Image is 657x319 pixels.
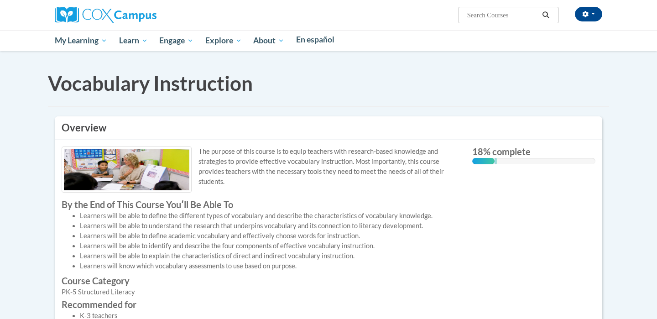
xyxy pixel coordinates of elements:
[49,30,113,51] a: My Learning
[62,276,459,286] label: Course Category
[55,7,156,23] img: Cox Campus
[62,287,459,297] div: PK-5 Structured Literacy
[290,30,340,49] a: En español
[472,146,595,157] label: 18% complete
[472,158,495,164] div: 18% complete
[55,10,156,18] a: Cox Campus
[62,199,459,209] label: By the End of This Course Youʹll Be Able To
[153,30,199,51] a: Engage
[539,10,553,21] button: Search
[80,231,459,241] li: Learners will be able to define academic vocabulary and effectively choose words for instruction.
[62,146,459,187] p: The purpose of this course is to equip teachers with research-based knowledge and strategies to p...
[41,30,616,51] div: Main menu
[62,146,192,193] img: Course logo image
[199,30,248,51] a: Explore
[159,35,193,46] span: Engage
[466,10,539,21] input: Search Courses
[119,35,148,46] span: Learn
[113,30,154,51] a: Learn
[495,158,497,164] div: 0.001%
[205,35,242,46] span: Explore
[80,211,459,221] li: Learners will be able to define the different types of vocabulary and describe the characteristic...
[55,35,107,46] span: My Learning
[80,221,459,231] li: Learners will be able to understand the research that underpins vocabulary and its connection to ...
[80,261,459,271] li: Learners will know which vocabulary assessments to use based on purpose.
[296,35,334,44] span: En español
[542,12,550,19] i: 
[248,30,291,51] a: About
[48,71,253,95] span: Vocabulary Instruction
[62,299,459,309] label: Recommended for
[62,121,595,135] h3: Overview
[253,35,284,46] span: About
[80,251,459,261] li: Learners will be able to explain the characteristics of direct and indirect vocabulary instruction.
[80,241,459,251] li: Learners will be able to identify and describe the four components of effective vocabulary instru...
[575,7,602,21] button: Account Settings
